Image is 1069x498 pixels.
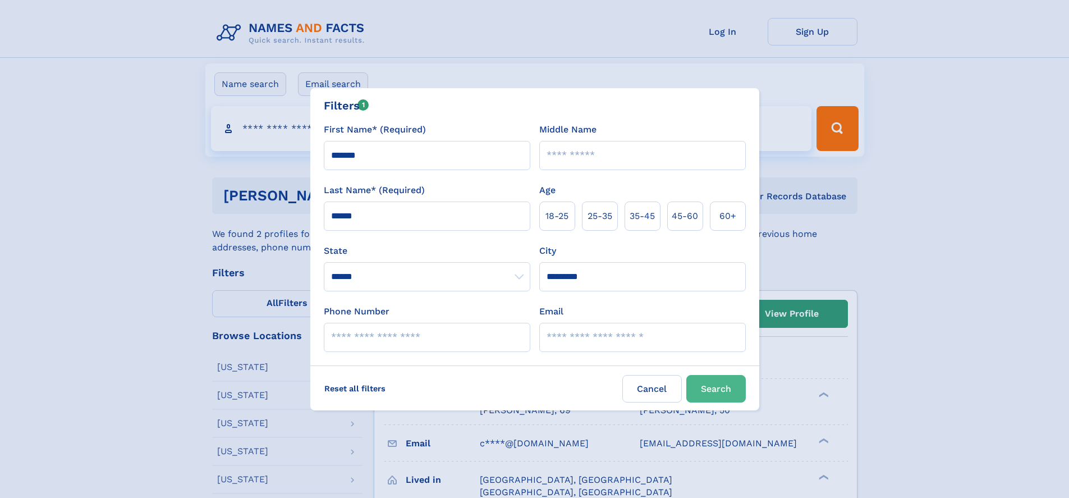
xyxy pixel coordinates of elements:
button: Search [686,375,746,403]
label: City [539,244,556,258]
label: Age [539,184,556,197]
span: 25‑35 [588,209,612,223]
span: 60+ [719,209,736,223]
label: Cancel [622,375,682,403]
span: 35‑45 [630,209,655,223]
label: Last Name* (Required) [324,184,425,197]
label: Middle Name [539,123,597,136]
label: State [324,244,530,258]
label: Email [539,305,563,318]
label: Reset all filters [317,375,393,402]
label: Phone Number [324,305,389,318]
div: Filters [324,97,369,114]
span: 45‑60 [672,209,698,223]
label: First Name* (Required) [324,123,426,136]
span: 18‑25 [545,209,568,223]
